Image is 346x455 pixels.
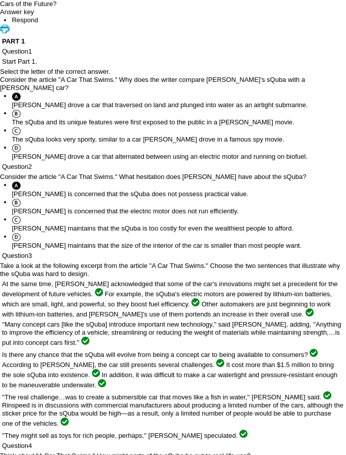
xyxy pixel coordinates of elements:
[28,163,32,170] span: 2
[2,290,332,308] span: For example, the sQuba's electric motors are powered by lithium-ion batteries, which are small, l...
[2,401,343,427] span: Rinspeed is in discussions with commercial manufacturers about producing a limited number of the ...
[28,48,32,55] span: 1
[2,163,344,171] p: Question
[2,361,215,369] span: According to [PERSON_NAME], the car still presents several challenges.
[2,351,308,358] span: Is there any chance that the sQuba will evolve from being a concept car to being available to con...
[2,58,37,65] span: Start Part 1.
[216,359,224,367] img: check
[81,337,89,345] img: check
[12,92,20,101] img: A_filled.gif
[12,233,20,242] img: D.gif
[306,308,314,316] img: check
[2,280,337,298] span: At the same time, [PERSON_NAME] acknowledged that some of the car's innovations might set a prece...
[12,233,306,250] li: [PERSON_NAME] maintains that the size of the interior of the car is smaller than most people want.
[191,298,200,306] img: check
[12,16,346,24] li: This is the Respond Tab
[12,92,346,109] li: [PERSON_NAME] drove a car that traversed on land and plunged into water as an airtight submarine.
[2,371,337,389] span: In addition, it was difficult to make a car watertight and pressure-resistant enough to be maneuv...
[12,109,20,118] img: B.gif
[2,252,344,260] p: Question
[12,198,306,215] li: [PERSON_NAME] is concerned that the electric motor does not run efficiently.
[2,432,238,439] span: ''They might sell as toys for rich people, perhaps,'' [PERSON_NAME] speculated.
[12,215,20,224] img: C.gif
[2,37,344,45] h3: PART 1
[2,442,344,450] p: Question
[2,393,321,401] span: ''The real challenge…was to create a submersible car that moves like a fish in water,'' [PERSON_N...
[61,418,69,426] img: check
[12,181,306,198] li: [PERSON_NAME] is concerned that the sQuba does not possess practical value.
[95,288,103,296] img: check
[323,391,331,399] img: check
[12,144,346,161] li: [PERSON_NAME] drove a car that alternated between using an electric motor and running on biofuel.
[92,369,100,377] img: check
[2,48,344,56] p: Question
[98,379,106,387] img: check
[310,349,318,357] img: check
[2,321,341,346] span: ''Many concept cars [like the sQuba] introduce important new technology,'' said [PERSON_NAME], ad...
[12,126,346,144] li: The sQuba looks very sporty, similar to a car [PERSON_NAME] drove in a famous spy movie.
[12,215,306,233] li: [PERSON_NAME] maintains that the sQuba is too costly for even the wealthiest people to afford.
[239,430,248,438] img: check
[12,198,20,207] img: B.gif
[28,442,32,449] span: 4
[28,252,32,259] span: 3
[12,126,20,135] img: C.gif
[12,144,20,153] img: D.gif
[12,181,20,190] img: A_filled.gif
[12,109,346,126] li: The sQuba and its unique features were first exposed to the public in a [PERSON_NAME] movie.
[2,300,331,318] span: Other automakers are just beginning to work with lithium-ion batteries, and [PERSON_NAME]'s use o...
